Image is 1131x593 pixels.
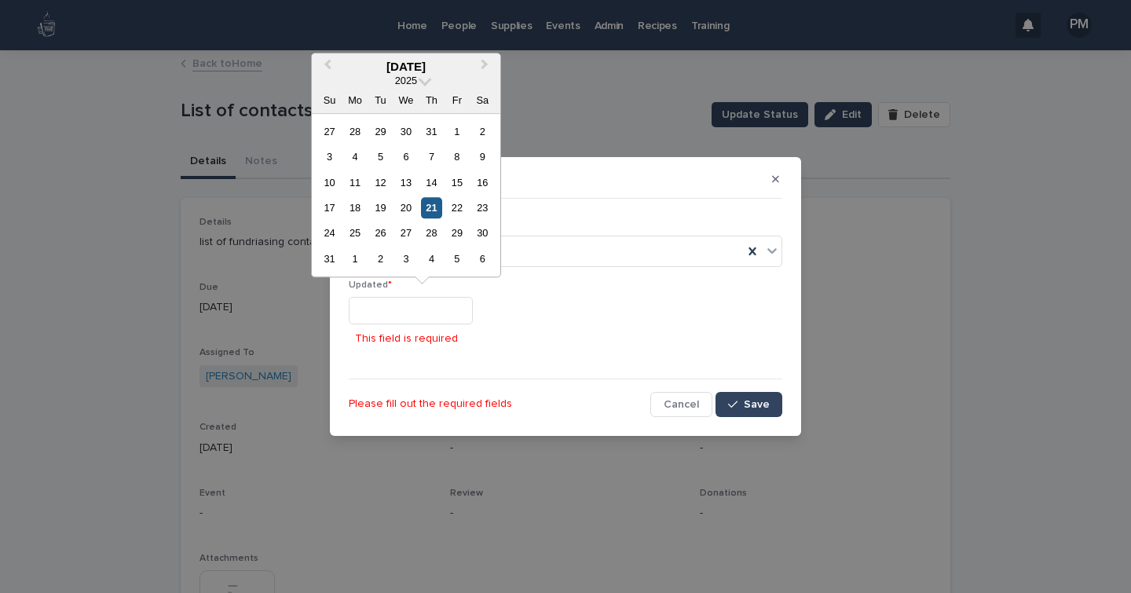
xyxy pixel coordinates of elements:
[355,331,458,347] p: This field is required
[664,399,699,410] span: Cancel
[395,90,416,111] div: We
[446,146,467,167] div: Choose Friday, August 8th, 2025
[395,146,416,167] div: Choose Wednesday, August 6th, 2025
[395,172,416,193] div: Choose Wednesday, August 13th, 2025
[344,172,365,193] div: Choose Monday, August 11th, 2025
[370,197,391,218] div: Choose Tuesday, August 19th, 2025
[370,121,391,142] div: Choose Tuesday, July 29th, 2025
[319,146,340,167] div: Choose Sunday, August 3rd, 2025
[446,197,467,218] div: Choose Friday, August 22nd, 2025
[395,121,416,142] div: Choose Wednesday, July 30th, 2025
[472,146,493,167] div: Choose Saturday, August 9th, 2025
[421,90,442,111] div: Th
[319,172,340,193] div: Choose Sunday, August 10th, 2025
[421,172,442,193] div: Choose Thursday, August 14th, 2025
[319,90,340,111] div: Su
[446,248,467,269] div: Choose Friday, September 5th, 2025
[319,248,340,269] div: Choose Sunday, August 31st, 2025
[317,119,495,272] div: month 2025-08
[370,248,391,269] div: Choose Tuesday, September 2nd, 2025
[472,172,493,193] div: Choose Saturday, August 16th, 2025
[472,248,493,269] div: Choose Saturday, September 6th, 2025
[395,223,416,244] div: Choose Wednesday, August 27th, 2025
[319,197,340,218] div: Choose Sunday, August 17th, 2025
[421,197,442,218] div: Choose Thursday, August 21st, 2025
[370,146,391,167] div: Choose Tuesday, August 5th, 2025
[344,146,365,167] div: Choose Monday, August 4th, 2025
[474,55,499,80] button: Next Month
[744,399,770,410] span: Save
[421,146,442,167] div: Choose Thursday, August 7th, 2025
[446,121,467,142] div: Choose Friday, August 1st, 2025
[370,90,391,111] div: Tu
[370,223,391,244] div: Choose Tuesday, August 26th, 2025
[395,75,417,86] span: 2025
[421,121,442,142] div: Choose Thursday, July 31st, 2025
[421,223,442,244] div: Choose Thursday, August 28th, 2025
[421,248,442,269] div: Choose Thursday, September 4th, 2025
[716,392,782,417] button: Save
[395,197,416,218] div: Choose Wednesday, August 20th, 2025
[344,197,365,218] div: Choose Monday, August 18th, 2025
[395,248,416,269] div: Choose Wednesday, September 3rd, 2025
[319,121,340,142] div: Choose Sunday, July 27th, 2025
[472,121,493,142] div: Choose Saturday, August 2nd, 2025
[312,60,500,74] div: [DATE]
[313,55,339,80] button: Previous Month
[446,172,467,193] div: Choose Friday, August 15th, 2025
[370,172,391,193] div: Choose Tuesday, August 12th, 2025
[344,90,365,111] div: Mo
[472,90,493,111] div: Sa
[349,280,392,290] span: Updated
[319,223,340,244] div: Choose Sunday, August 24th, 2025
[344,248,365,269] div: Choose Monday, September 1st, 2025
[446,90,467,111] div: Fr
[349,397,650,411] p: Please fill out the required fields
[344,223,365,244] div: Choose Monday, August 25th, 2025
[446,223,467,244] div: Choose Friday, August 29th, 2025
[650,392,712,417] button: Cancel
[344,121,365,142] div: Choose Monday, July 28th, 2025
[472,197,493,218] div: Choose Saturday, August 23rd, 2025
[472,223,493,244] div: Choose Saturday, August 30th, 2025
